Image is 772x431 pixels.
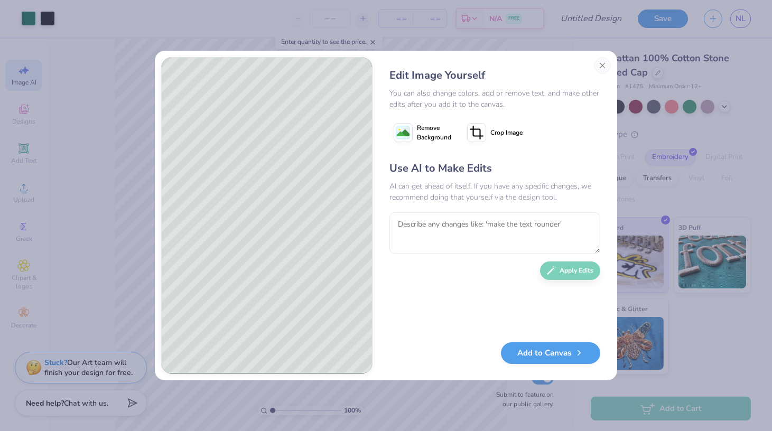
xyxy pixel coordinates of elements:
button: Remove Background [389,119,455,146]
span: Crop Image [490,128,523,137]
div: You can also change colors, add or remove text, and make other edits after you add it to the canvas. [389,88,600,110]
button: Crop Image [463,119,529,146]
div: Edit Image Yourself [389,68,600,83]
div: AI can get ahead of itself. If you have any specific changes, we recommend doing that yourself vi... [389,181,600,203]
button: Close [594,57,611,74]
button: Add to Canvas [501,342,600,364]
div: Use AI to Make Edits [389,161,600,176]
span: Remove Background [417,123,451,142]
